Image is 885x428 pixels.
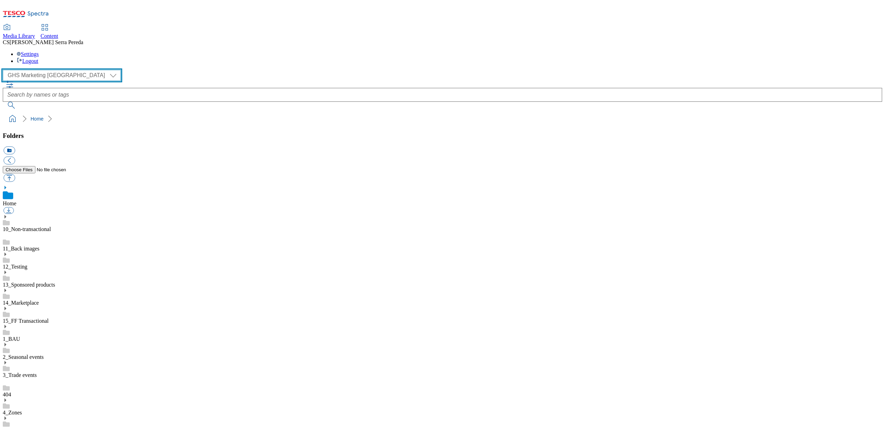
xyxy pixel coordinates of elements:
span: Content [41,33,58,39]
a: 1_BAU [3,336,20,342]
a: 11_Back images [3,246,40,252]
nav: breadcrumb [3,112,882,125]
span: CS [3,39,10,45]
a: 13_Sponsored products [3,282,55,288]
input: Search by names or tags [3,88,882,102]
span: Media Library [3,33,35,39]
a: Home [31,116,43,122]
a: 15_FF Transactional [3,318,49,324]
a: 4_Zones [3,410,22,415]
a: 12_Testing [3,264,27,270]
a: Logout [17,58,38,64]
a: Media Library [3,25,35,39]
a: Content [41,25,58,39]
a: 3_Trade events [3,372,37,378]
a: 14_Marketplace [3,300,39,306]
a: Home [3,200,16,206]
a: 404 [3,392,11,397]
a: 10_Non-transactional [3,226,51,232]
span: [PERSON_NAME] Serra Pereda [10,39,83,45]
h3: Folders [3,132,882,140]
a: Settings [17,51,39,57]
a: 2_Seasonal events [3,354,44,360]
a: home [7,113,18,124]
